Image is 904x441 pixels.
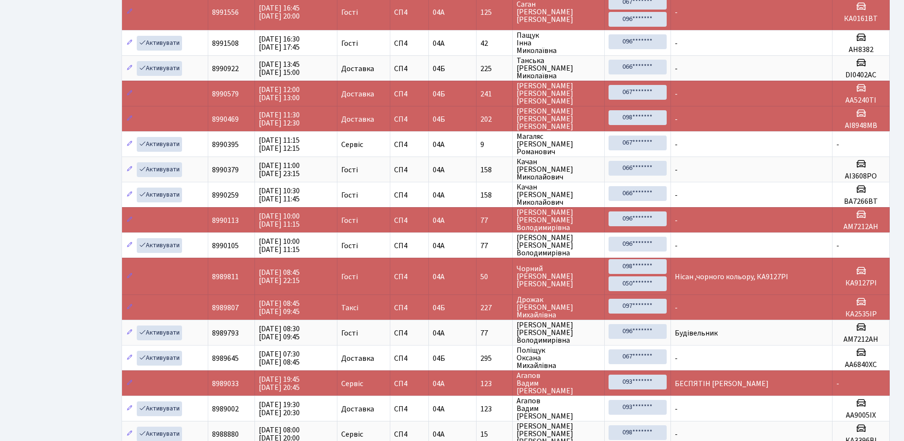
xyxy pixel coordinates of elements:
[517,296,600,319] span: Дрожак [PERSON_NAME] Михайлівна
[480,115,508,123] span: 202
[433,353,445,364] span: 04Б
[341,405,374,413] span: Доставка
[259,186,300,204] span: [DATE] 10:30 [DATE] 11:45
[480,65,508,73] span: 225
[480,405,508,413] span: 123
[836,172,885,181] h5: АІ3608РО
[517,372,600,395] span: Агапов Вадим [PERSON_NAME]
[394,273,424,281] span: СП4
[675,429,678,440] span: -
[212,353,239,364] span: 8989645
[480,40,508,47] span: 42
[394,166,424,174] span: СП4
[259,349,300,367] span: [DATE] 07:30 [DATE] 08:45
[212,429,239,440] span: 8988880
[341,380,363,388] span: Сервіс
[433,303,445,313] span: 04Б
[433,7,445,18] span: 04А
[517,321,600,344] span: [PERSON_NAME] [PERSON_NAME] Володимирівна
[259,84,300,103] span: [DATE] 12:00 [DATE] 13:00
[675,89,678,99] span: -
[480,9,508,16] span: 125
[341,242,358,250] span: Гості
[212,63,239,74] span: 8990922
[394,141,424,148] span: СП4
[480,380,508,388] span: 123
[212,7,239,18] span: 8991556
[480,355,508,362] span: 295
[212,241,239,251] span: 8990105
[259,160,300,179] span: [DATE] 11:00 [DATE] 23:15
[341,273,358,281] span: Гості
[433,190,445,200] span: 04А
[212,272,239,282] span: 8989811
[517,209,600,231] span: [PERSON_NAME] [PERSON_NAME] Володимирівна
[675,7,678,18] span: -
[675,165,678,175] span: -
[517,57,600,80] span: Танська [PERSON_NAME] Миколаївна
[480,90,508,98] span: 241
[433,328,445,338] span: 04А
[259,211,300,230] span: [DATE] 10:00 [DATE] 11:15
[137,137,182,152] a: Активувати
[259,267,300,286] span: [DATE] 08:45 [DATE] 22:15
[517,183,600,206] span: Качан [PERSON_NAME] Миколайович
[480,430,508,438] span: 15
[394,217,424,224] span: СП4
[394,90,424,98] span: СП4
[212,190,239,200] span: 8990259
[341,90,374,98] span: Доставка
[137,238,182,253] a: Активувати
[517,158,600,181] span: Качан [PERSON_NAME] Миколайович
[341,166,358,174] span: Гості
[212,303,239,313] span: 8989807
[675,404,678,414] span: -
[394,115,424,123] span: СП4
[433,378,445,389] span: 04А
[341,141,363,148] span: Сервіс
[675,215,678,226] span: -
[433,165,445,175] span: 04А
[259,3,300,21] span: [DATE] 16:45 [DATE] 20:00
[433,241,445,251] span: 04А
[836,96,885,105] h5: АА5240ТІ
[517,82,600,105] span: [PERSON_NAME] [PERSON_NAME] [PERSON_NAME]
[341,191,358,199] span: Гості
[394,242,424,250] span: СП4
[675,378,769,389] span: БЕСПЯТІН [PERSON_NAME]
[433,429,445,440] span: 04А
[675,303,678,313] span: -
[394,191,424,199] span: СП4
[675,63,678,74] span: -
[836,14,885,23] h5: КА0161ВТ
[836,121,885,130] h5: АІ8948МВ
[480,273,508,281] span: 50
[394,380,424,388] span: СП4
[433,63,445,74] span: 04Б
[480,242,508,250] span: 77
[517,133,600,156] span: Магаляс [PERSON_NAME] Романович
[259,34,300,52] span: [DATE] 16:30 [DATE] 17:45
[394,40,424,47] span: СП4
[212,38,239,49] span: 8991508
[675,272,788,282] span: Нісан ,чорного кольору, КА9127РІ
[836,279,885,288] h5: КА9127РІ
[259,236,300,255] span: [DATE] 10:00 [DATE] 11:15
[341,355,374,362] span: Доставка
[212,139,239,150] span: 8990395
[836,310,885,319] h5: КА2535ІР
[433,404,445,414] span: 04А
[433,139,445,150] span: 04А
[517,234,600,257] span: [PERSON_NAME] [PERSON_NAME] Володимирівна
[341,217,358,224] span: Гості
[675,241,678,251] span: -
[259,374,300,393] span: [DATE] 19:45 [DATE] 20:45
[675,38,678,49] span: -
[675,139,678,150] span: -
[137,188,182,202] a: Активувати
[341,329,358,337] span: Гості
[675,328,718,338] span: Будівельник
[137,162,182,177] a: Активувати
[517,397,600,420] span: Агапов Вадим [PERSON_NAME]
[259,298,300,317] span: [DATE] 08:45 [DATE] 09:45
